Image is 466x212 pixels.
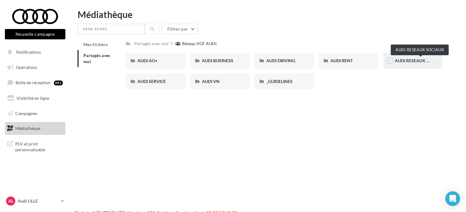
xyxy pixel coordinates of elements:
span: AUDI SERVICE [137,79,166,84]
a: AL Audi LILLE [5,195,65,207]
span: AUDI VN [202,79,220,84]
div: 99+ [54,81,63,85]
a: PLV et print personnalisable [4,137,67,155]
a: Boîte de réception99+ [4,76,67,89]
a: Opérations [4,61,67,74]
span: AL [8,198,13,204]
button: Filtrer par [162,24,198,34]
div: AUDI RESEAUX SOCIAUX [391,45,449,55]
span: Campagnes [15,110,37,116]
p: Audi LILLE [18,198,58,204]
span: AUDI AO+ [137,58,158,63]
span: Médiathèque [15,126,40,131]
a: Visibilité en ligne [4,92,67,105]
div: Partagés avec moi [134,41,169,47]
a: Médiathèque [4,122,67,135]
span: Opérations [16,65,37,70]
button: Notifications [4,46,64,59]
span: Boîte de réception [16,80,50,85]
span: AUDI RENT [330,58,353,63]
button: Nouvelle campagne [5,29,65,39]
div: Médiathèque [78,10,459,19]
span: _GUIDELINES [266,79,292,84]
div: Réseau VGF AUDI [182,41,217,47]
span: Partagés avec moi [83,53,111,64]
span: AUDI BUSINESS [202,58,233,63]
span: Visibilité en ligne [16,95,49,101]
span: Mes fichiers [83,42,108,47]
span: Notifications [16,49,41,55]
div: Open Intercom Messenger [445,191,460,206]
span: AUDI DRIVING [266,58,295,63]
span: AUDI RESEAUX SOCIAUX [395,58,445,63]
a: Campagnes [4,107,67,120]
span: PLV et print personnalisable [15,140,63,153]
